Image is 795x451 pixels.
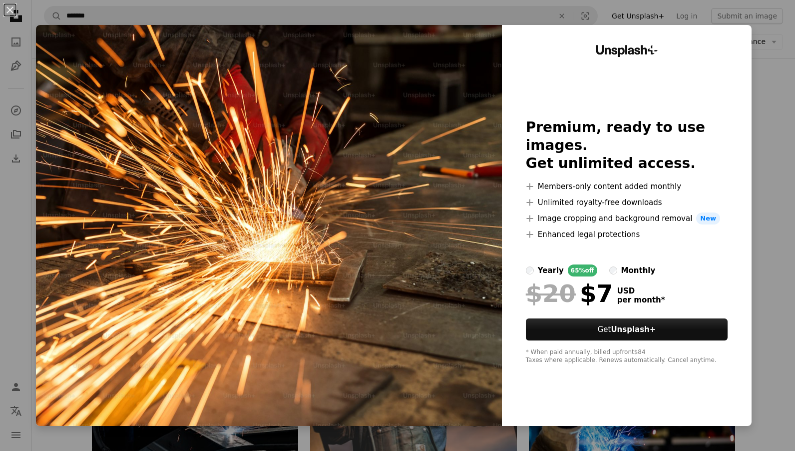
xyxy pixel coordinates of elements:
[696,212,720,224] span: New
[621,264,656,276] div: monthly
[526,280,613,306] div: $7
[526,196,728,208] li: Unlimited royalty-free downloads
[526,348,728,364] div: * When paid annually, billed upfront $84 Taxes where applicable. Renews automatically. Cancel any...
[568,264,597,276] div: 65% off
[526,266,534,274] input: yearly65%off
[617,295,665,304] span: per month *
[617,286,665,295] span: USD
[526,228,728,240] li: Enhanced legal protections
[609,266,617,274] input: monthly
[526,280,576,306] span: $20
[526,212,728,224] li: Image cropping and background removal
[538,264,564,276] div: yearly
[526,118,728,172] h2: Premium, ready to use images. Get unlimited access.
[526,318,728,340] button: GetUnsplash+
[526,180,728,192] li: Members-only content added monthly
[611,325,656,334] strong: Unsplash+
